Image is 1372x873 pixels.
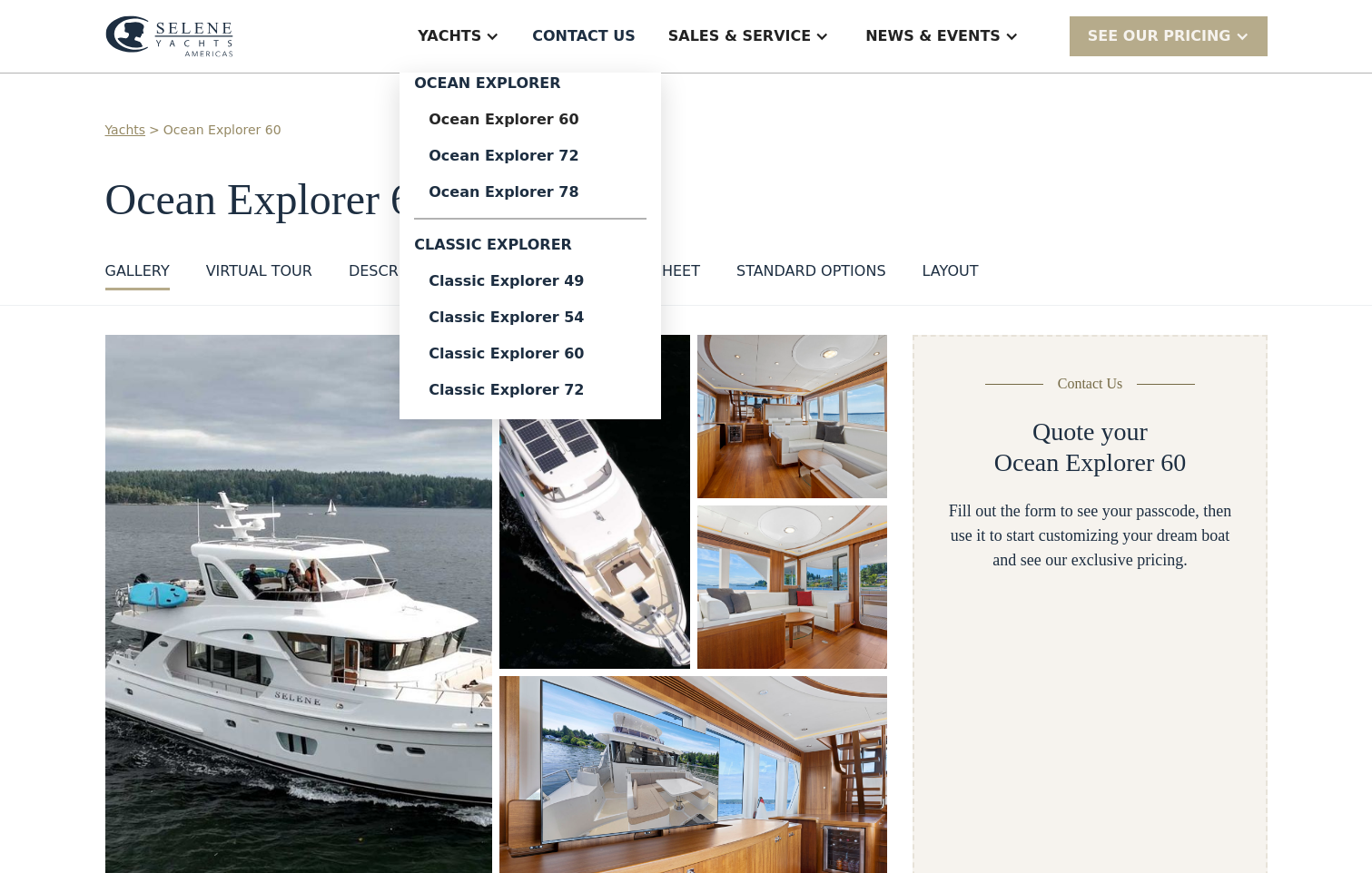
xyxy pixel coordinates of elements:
h1: Ocean Explorer 60 [105,176,1268,224]
div: Classic Explorer 54 [429,310,632,325]
a: Ocean Explorer 60 [163,121,281,140]
div: Ocean Explorer 72 [429,149,632,163]
a: Classic Explorer 54 [414,299,647,336]
div: GALLERY [105,260,170,282]
a: GALLERY [105,260,170,290]
div: Contact US [532,25,636,47]
a: Technical sheet [566,260,700,290]
div: Fill out the form to see your passcode, then use it to start customizing your dream boat and see ... [943,499,1236,573]
a: Classic Explorer 72 [414,372,647,408]
div: Yachts [418,25,481,47]
img: logo [105,15,233,57]
div: Contact Us [1058,373,1123,395]
div: VIRTUAL TOUR [206,260,312,282]
div: standard options [736,260,886,282]
a: open lightbox [697,335,888,498]
div: Ocean Explorer 60 [429,113,632,127]
div: Classic Explorer 60 [429,347,632,361]
div: News & EVENTS [865,25,1001,47]
div: Classic Explorer 49 [429,274,632,289]
div: layout [923,260,979,282]
div: DESCRIPTION [349,260,447,282]
h2: Ocean Explorer 60 [994,447,1186,478]
div: Ocean Explorer 78 [429,185,632,200]
h2: Quote your [1032,417,1148,447]
a: layout [923,260,979,290]
div: Technical sheet [566,260,700,282]
a: Yachts [105,121,146,140]
div: SEE Our Pricing [1088,25,1231,47]
div: > [149,121,160,140]
a: Ocean Explorer 60 [414,102,647,138]
a: Classic Explorer 49 [414,263,647,299]
a: DESCRIPTION [349,260,447,290]
a: Ocean Explorer 78 [414,174,647,211]
div: Sales & Service [668,25,811,47]
div: Classic Explorer 72 [429,383,632,397]
a: standard options [736,260,886,290]
a: Ocean Explorer 72 [414,138,647,174]
a: open lightbox [499,335,689,669]
div: SEE Our Pricing [1070,16,1268,55]
a: VIRTUAL TOUR [206,260,312,290]
div: Classic Explorer [414,227,647,263]
nav: Yachts [400,73,661,419]
div: Ocean Explorer [414,73,647,102]
a: open lightbox [697,505,888,669]
a: Classic Explorer 60 [414,336,647,372]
